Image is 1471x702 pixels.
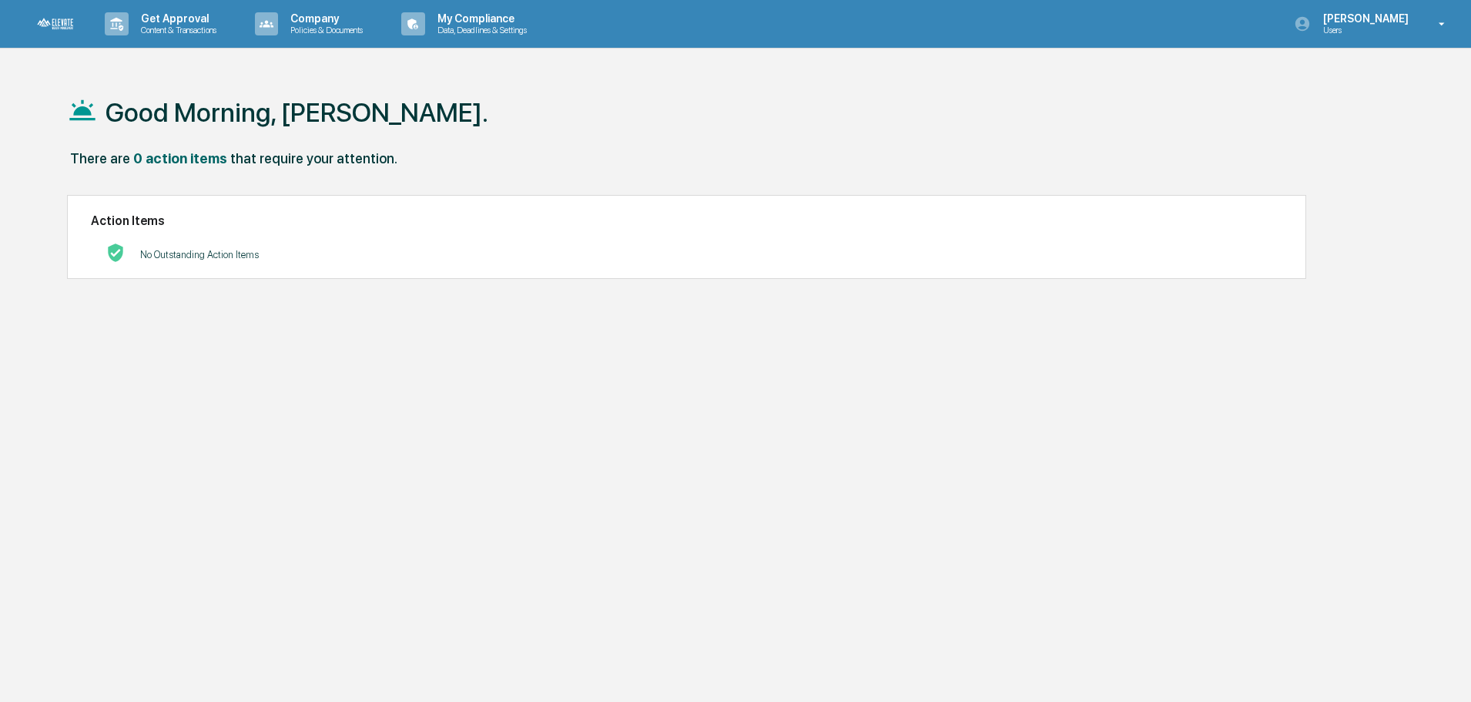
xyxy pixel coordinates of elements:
div: There are [70,150,130,166]
p: Get Approval [129,12,224,25]
p: [PERSON_NAME] [1311,12,1416,25]
p: Content & Transactions [129,25,224,35]
div: 0 action items [133,150,227,166]
img: No Actions logo [106,244,125,262]
h1: Good Morning, [PERSON_NAME]. [106,97,488,128]
img: logo [37,18,74,29]
p: Company [278,12,370,25]
p: Policies & Documents [278,25,370,35]
p: My Compliance [425,12,534,25]
p: Users [1311,25,1416,35]
p: No Outstanding Action Items [140,249,259,260]
p: Data, Deadlines & Settings [425,25,534,35]
h2: Action Items [91,213,1282,228]
div: that require your attention. [230,150,397,166]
